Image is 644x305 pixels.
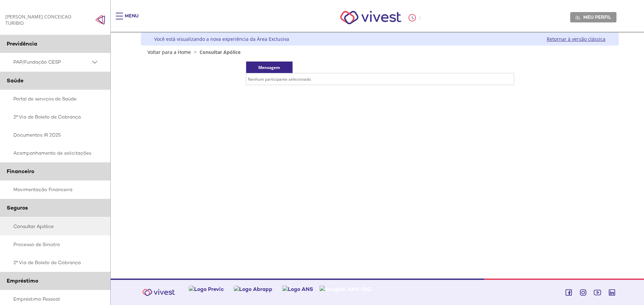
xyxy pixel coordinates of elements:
[95,15,105,25] span: Click to close side navigation.
[111,279,644,305] footer: Vivest
[136,32,619,279] div: Vivest
[7,77,23,84] span: Saúde
[333,3,409,32] img: Vivest
[246,61,293,73] div: Mensagem
[234,286,272,293] img: Logo Abrapp
[547,36,605,42] a: Retornar à versão clássica
[583,14,611,20] span: Meu perfil
[5,13,86,26] div: [PERSON_NAME] CONCEICAO TURIBIO
[575,15,580,20] img: Meu perfil
[154,36,289,42] div: Você está visualizando a nova experiência da Área Exclusiva
[125,13,139,26] div: Menu
[7,168,34,175] span: Financeiro
[13,58,91,66] span: PAP/Fundação CESP
[7,277,38,284] span: Empréstimo
[570,12,616,22] a: Meu perfil
[181,61,579,88] section: FunCESP - Participante Consulta Apólice
[189,286,224,293] img: Logo Previc
[246,73,514,85] td: Nenhum participante selecionado
[148,49,191,55] a: Voltar para a Home
[7,204,28,211] span: Seguros
[200,49,240,55] span: Consultar Apólice
[320,286,371,293] img: Imagem ANS-SIG
[409,14,422,21] div: :
[282,286,313,293] img: Logo ANS
[139,285,179,300] img: Vivest
[192,49,198,55] span: >
[95,15,105,25] img: Fechar menu
[7,40,37,47] span: Previdência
